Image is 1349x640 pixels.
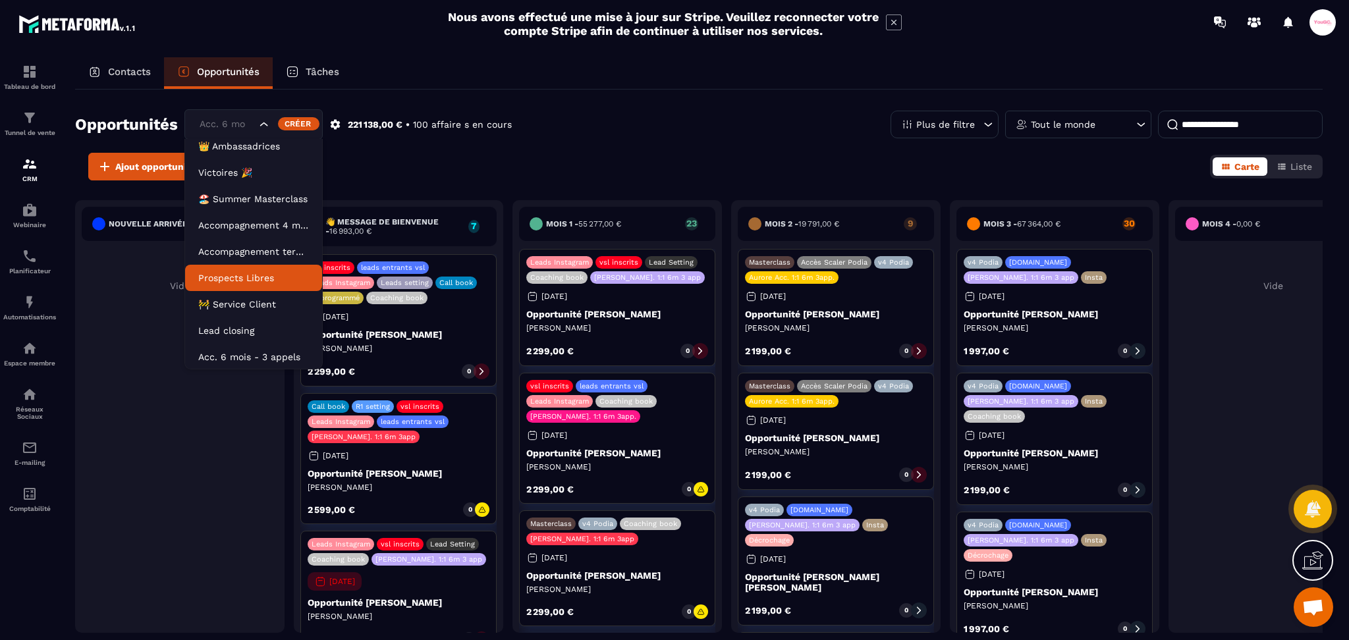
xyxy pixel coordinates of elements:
[88,153,204,180] button: Ajout opportunité
[184,109,323,140] div: Search for option
[1294,587,1333,627] a: Ouvrir le chat
[916,120,975,129] p: Plus de filtre
[1202,219,1260,228] h6: Mois 4 -
[109,219,229,228] h6: Nouvelle arrivée 🌸 -
[541,431,567,440] p: [DATE]
[1269,157,1320,176] button: Liste
[866,521,884,529] p: Insta
[979,570,1005,579] p: [DATE]
[18,12,137,36] img: logo
[745,323,927,333] p: [PERSON_NAME]
[306,66,339,78] p: Tâches
[381,279,429,287] p: Leads setting
[530,397,589,406] p: Leads Instagram
[749,536,790,545] p: Décrochage
[745,309,927,319] p: Opportunité [PERSON_NAME]
[745,433,927,443] p: Opportunité [PERSON_NAME]
[3,377,56,430] a: social-networksocial-networkRéseaux Sociaux
[526,323,708,333] p: [PERSON_NAME]
[3,175,56,182] p: CRM
[3,83,56,90] p: Tableau de bord
[308,505,355,514] p: 2 599,00 €
[198,271,309,284] p: Prospects Libres
[370,294,424,302] p: Coaching book
[580,382,644,390] p: leads entrants vsl
[904,219,917,228] p: 9
[749,506,780,514] p: v4 Podia
[400,402,439,411] p: vsl inscrits
[530,412,636,421] p: [PERSON_NAME]. 1:1 6m 3app.
[578,219,621,228] span: 55 277,00 €
[964,587,1145,597] p: Opportunité [PERSON_NAME]
[312,433,416,441] p: [PERSON_NAME]. 1:1 6m 3app
[687,607,691,616] p: 0
[760,554,786,564] p: [DATE]
[1009,521,1067,529] p: [DOMAIN_NAME]
[526,309,708,319] p: Opportunité [PERSON_NAME]
[22,294,38,310] img: automations
[964,624,1009,633] p: 1 997,00 €
[964,448,1145,458] p: Opportunité [PERSON_NAME]
[964,323,1145,333] p: [PERSON_NAME]
[745,346,791,356] p: 2 199,00 €
[968,551,1008,560] p: Décrochage
[323,451,348,460] p: [DATE]
[878,258,909,267] p: v4 Podia
[308,367,355,376] p: 2 299,00 €
[361,263,425,272] p: leads entrants vsl
[115,160,196,173] span: Ajout opportunité
[308,329,489,340] p: Opportunité [PERSON_NAME]
[312,402,345,411] p: Call book
[375,555,482,564] p: [PERSON_NAME]. 1:1 6m 3 app
[599,258,638,267] p: vsl inscrits
[198,192,309,205] p: 🏖️ Summer Masterclass
[749,273,835,282] p: Aurore Acc. 1:1 6m 3app.
[530,273,584,282] p: Coaching book
[624,520,677,528] p: Coaching book
[749,397,835,406] p: Aurore Acc. 1:1 6m 3app.
[798,219,839,228] span: 19 791,00 €
[979,292,1005,301] p: [DATE]
[1085,536,1103,545] p: Insta
[3,238,56,284] a: schedulerschedulerPlanificateur
[22,486,38,502] img: accountant
[406,119,410,131] p: •
[1123,346,1127,356] p: 0
[3,459,56,466] p: E-mailing
[964,346,1009,356] p: 1 997,00 €
[904,470,908,479] p: 0
[1290,161,1312,172] span: Liste
[468,221,480,230] p: 7
[3,129,56,136] p: Tunnel de vente
[760,415,786,425] p: [DATE]
[530,535,634,543] p: [PERSON_NAME]. 1:1 6m 3app
[3,221,56,228] p: Webinaire
[308,343,489,354] p: [PERSON_NAME]
[197,66,260,78] p: Opportunités
[530,258,589,267] p: Leads Instagram
[878,382,909,390] p: v4 Podia
[1031,120,1095,129] p: Tout le monde
[1017,219,1060,228] span: 67 364,00 €
[749,521,856,529] p: [PERSON_NAME]. 1:1 6m 3 app
[3,406,56,420] p: Réseaux Sociaux
[765,219,839,228] h6: Mois 2 -
[3,430,56,476] a: emailemailE-mailing
[308,611,489,622] p: [PERSON_NAME]
[530,520,572,528] p: Masterclass
[964,462,1145,472] p: [PERSON_NAME]
[1122,219,1136,228] p: 30
[1009,382,1067,390] p: [DOMAIN_NAME]
[3,54,56,100] a: formationformationTableau de bord
[526,607,574,616] p: 2 299,00 €
[439,279,473,287] p: Call book
[3,284,56,331] a: automationsautomationsAutomatisations
[356,402,390,411] p: R1 setting
[1085,397,1103,406] p: Insta
[312,294,360,302] p: Reprogrammé
[968,521,999,529] p: v4 Podia
[3,267,56,275] p: Planificateur
[968,273,1074,282] p: [PERSON_NAME]. 1:1 6m 3 app
[312,417,370,426] p: Leads Instagram
[760,292,786,301] p: [DATE]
